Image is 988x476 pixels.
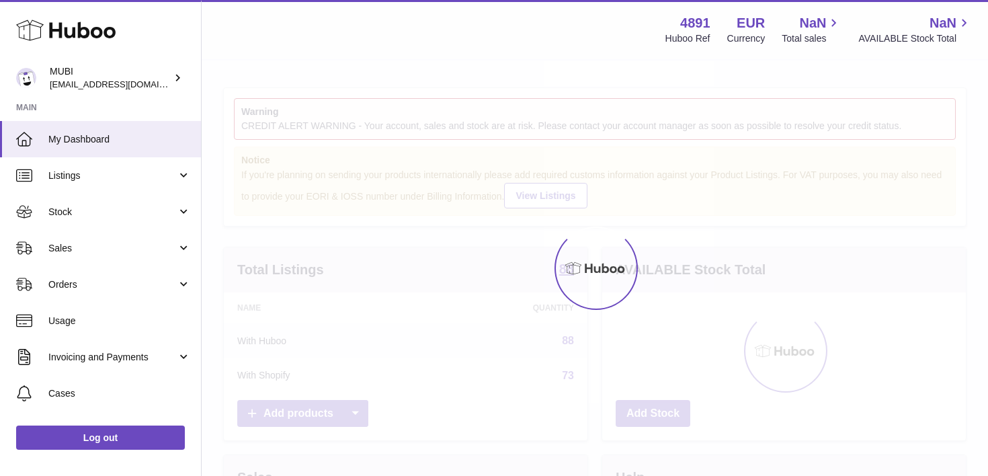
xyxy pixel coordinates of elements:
[782,32,841,45] span: Total sales
[16,426,185,450] a: Log out
[930,14,956,32] span: NaN
[665,32,710,45] div: Huboo Ref
[799,14,826,32] span: NaN
[858,14,972,45] a: NaN AVAILABLE Stock Total
[858,32,972,45] span: AVAILABLE Stock Total
[48,133,191,146] span: My Dashboard
[48,387,191,400] span: Cases
[727,32,766,45] div: Currency
[50,65,171,91] div: MUBI
[48,206,177,219] span: Stock
[48,242,177,255] span: Sales
[48,351,177,364] span: Invoicing and Payments
[48,278,177,291] span: Orders
[737,14,765,32] strong: EUR
[782,14,841,45] a: NaN Total sales
[48,169,177,182] span: Listings
[16,68,36,88] img: shop@mubi.com
[48,315,191,327] span: Usage
[50,79,198,89] span: [EMAIL_ADDRESS][DOMAIN_NAME]
[680,14,710,32] strong: 4891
